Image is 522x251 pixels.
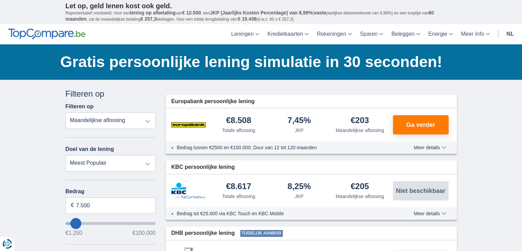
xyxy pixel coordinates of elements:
[288,116,311,125] div: 7,45%
[171,98,255,106] span: Europabank persoonlijke lening
[240,230,283,237] span: Tijdelijk aanbod
[222,193,255,200] div: Totale aflossing
[356,24,387,44] a: Sparen
[227,24,263,44] a: Leningen
[414,145,446,150] span: Meer details
[171,163,235,171] span: KBC persoonlijke lening
[177,144,388,151] li: Bedrag tussen €2500 en €100.000; Duur van 12 tot 120 maanden
[238,16,257,22] span: € 15.438
[408,145,451,150] button: Meer details
[393,115,449,134] button: Ga verder
[71,201,74,209] span: €
[66,146,114,152] label: Doel van de lening
[396,188,445,194] span: Niet beschikbaar
[424,24,457,44] a: Energie
[177,210,388,217] li: Bedrag tot €25.000 via KBC Touch en KBC Mobile
[222,127,255,134] div: Totale aflossing
[336,193,384,200] div: Maandelijkse aflossing
[226,116,251,125] div: €8.508
[8,29,85,40] img: TopCompare
[226,182,251,192] div: €8.617
[210,10,313,15] span: JKP (Jaarlijks Kosten Percentage) van 8,99%
[313,24,356,44] a: Rekeningen
[393,181,449,200] button: Niet beschikbaar
[66,88,156,100] div: Filteren op
[66,10,434,22] span: 60 maanden
[351,116,369,125] div: €203
[66,103,94,110] label: Filteren op
[66,188,156,195] label: Bedrag
[66,10,457,22] p: Representatief voorbeeld: Voor een van , een ( jaarlijkse debetrentevoet van 8,99%) en een loopti...
[66,222,156,225] input: wantToBorrow
[408,211,451,216] button: Meer details
[387,24,424,44] a: Beleggen
[60,51,457,73] h1: Gratis persoonlijke lening simulatie in 30 seconden!
[182,10,201,15] span: € 12.500
[140,16,156,22] span: € 257,3
[132,230,155,236] span: €100.000
[406,122,435,128] span: Ga verder
[171,116,206,133] img: product.pl.alt Europabank
[66,230,82,236] span: €1.250
[130,10,175,15] span: lening op afbetaling
[66,2,457,10] p: Let op, geld lenen kost ook geld.
[295,193,304,200] div: JKP
[336,127,384,134] div: Maandelijkse aflossing
[457,24,494,44] a: Meer Info
[351,182,369,192] div: €205
[288,182,311,192] div: 8,25%
[502,24,518,44] a: nl
[314,10,326,15] span: vaste
[263,24,313,44] a: Kredietkaarten
[295,127,304,134] div: JKP
[171,229,235,237] span: DHB persoonlijke lening
[171,183,206,199] img: product.pl.alt KBC
[414,211,446,216] span: Meer details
